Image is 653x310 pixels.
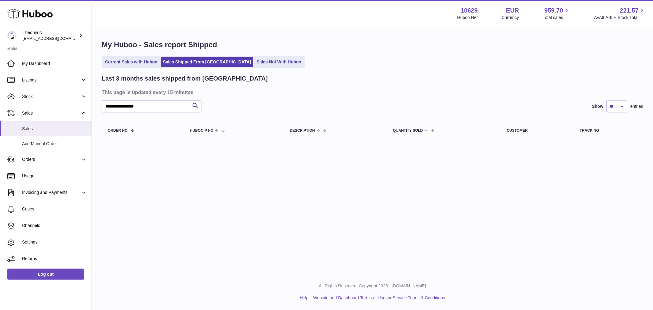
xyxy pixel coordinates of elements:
[102,40,643,50] h1: My Huboo - Sales report Shipped
[22,126,87,132] span: Sales
[392,295,445,300] a: Service Terms & Conditions
[506,6,519,15] strong: EUR
[313,295,385,300] a: Website and Dashboard Terms of Use
[190,129,213,133] span: Huboo P no
[22,141,87,147] span: Add Manual Order
[22,110,81,116] span: Sales
[544,6,563,15] span: 959.70
[102,74,268,83] h2: Last 3 months sales shipped from [GEOGRAPHIC_DATA]
[580,129,637,133] div: Tracking
[7,31,17,40] img: info@wholesomegoods.eu
[311,295,445,301] li: and
[254,57,303,67] a: Sales Not With Huboo
[461,6,478,15] strong: 10629
[22,61,87,66] span: My Dashboard
[507,129,567,133] div: Customer
[108,129,128,133] span: Order No
[620,6,639,15] span: 221.57
[300,295,309,300] a: Help
[543,6,570,21] a: 959.70 Total sales
[23,36,90,41] span: [EMAIL_ADDRESS][DOMAIN_NAME]
[594,6,646,21] a: 221.57 AVAILABLE Stock Total
[22,77,81,83] span: Listings
[594,15,646,21] span: AVAILABLE Stock Total
[7,269,84,280] a: Log out
[103,57,159,67] a: Current Sales with Huboo
[22,190,81,195] span: Invoicing and Payments
[23,30,78,41] div: Theonia NL
[22,256,87,262] span: Returns
[630,104,643,109] span: entries
[22,223,87,229] span: Channels
[97,283,648,289] p: All Rights Reserved. Copyright 2025 - [DOMAIN_NAME]
[393,129,423,133] span: Quantity Sold
[290,129,315,133] span: Description
[457,15,478,21] div: Huboo Ref
[22,206,87,212] span: Cases
[161,57,253,67] a: Sales Shipped From [GEOGRAPHIC_DATA]
[22,239,87,245] span: Settings
[502,15,519,21] div: Currency
[22,173,87,179] span: Usage
[22,157,81,162] span: Orders
[592,104,603,109] label: Show
[543,15,570,21] span: Total sales
[102,89,642,96] h3: This page is updated every 15 minutes
[22,94,81,100] span: Stock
